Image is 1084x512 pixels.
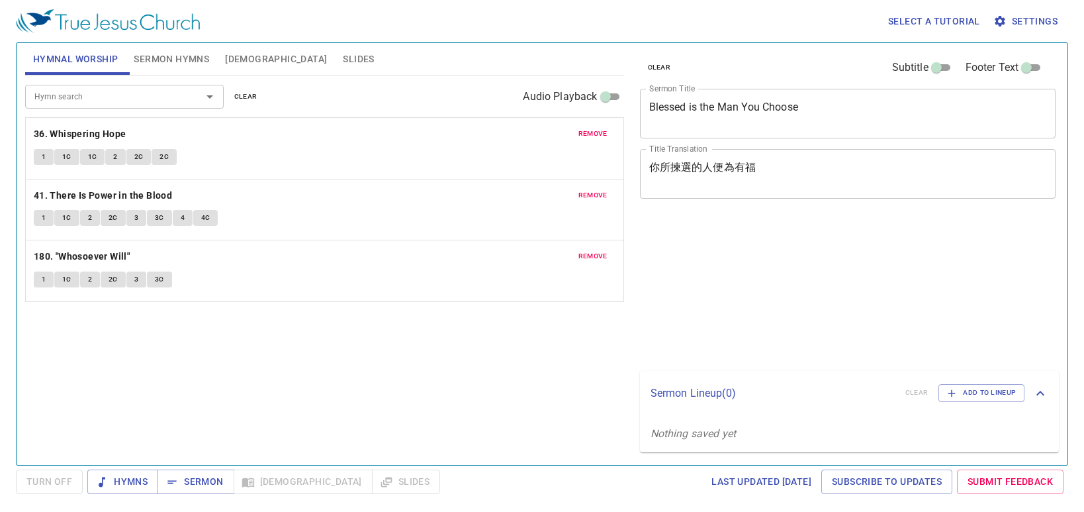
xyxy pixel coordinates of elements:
[155,212,164,224] span: 3C
[957,470,1063,494] a: Submit Feedback
[34,126,126,142] b: 36. Whispering Hope
[88,274,92,285] span: 2
[234,91,257,103] span: clear
[181,212,185,224] span: 4
[80,210,100,226] button: 2
[42,274,46,285] span: 1
[158,470,234,494] button: Sermon
[105,149,125,165] button: 2
[711,474,811,490] span: Last updated [DATE]
[938,384,1024,401] button: Add to Lineup
[101,272,126,287] button: 2C
[147,210,172,226] button: 3C
[34,126,128,142] button: 36. Whispering Hope
[134,274,138,285] span: 3
[996,13,1058,30] span: Settings
[883,9,985,34] button: Select a tutorial
[578,128,608,140] span: remove
[578,250,608,262] span: remove
[648,62,671,74] span: clear
[62,274,71,285] span: 1C
[152,149,177,165] button: 2C
[134,151,144,163] span: 2C
[134,212,138,224] span: 3
[134,51,209,68] span: Sermon Hymns
[42,151,46,163] span: 1
[34,187,172,204] b: 41. There Is Power in the Blood
[570,187,615,203] button: remove
[570,248,615,264] button: remove
[88,151,97,163] span: 1C
[147,272,172,287] button: 3C
[892,60,928,76] span: Subtitle
[966,60,1019,76] span: Footer Text
[343,51,374,68] span: Slides
[54,149,79,165] button: 1C
[62,151,71,163] span: 1C
[947,387,1016,399] span: Add to Lineup
[113,151,117,163] span: 2
[98,474,148,490] span: Hymns
[34,187,175,204] button: 41. There Is Power in the Blood
[649,161,1047,186] textarea: 你所揀選的人便為有福
[109,212,118,224] span: 2C
[168,474,223,490] span: Sermon
[155,274,164,285] span: 3C
[640,371,1060,415] div: Sermon Lineup(0)clearAdd to Lineup
[968,474,1053,490] span: Submit Feedback
[126,210,146,226] button: 3
[649,101,1047,126] textarea: Blessed is the Man You Choose
[126,272,146,287] button: 3
[706,470,817,494] a: Last updated [DATE]
[34,272,54,287] button: 1
[80,272,100,287] button: 2
[34,248,130,265] b: 180. "Whosoever Will"
[226,89,265,105] button: clear
[651,385,895,401] p: Sermon Lineup ( 0 )
[640,60,679,76] button: clear
[888,13,980,30] span: Select a tutorial
[523,89,597,105] span: Audio Playback
[578,189,608,201] span: remove
[54,272,79,287] button: 1C
[33,51,118,68] span: Hymnal Worship
[101,210,126,226] button: 2C
[225,51,327,68] span: [DEMOGRAPHIC_DATA]
[201,212,210,224] span: 4C
[34,248,132,265] button: 180. "Whosoever Will"
[193,210,218,226] button: 4C
[173,210,193,226] button: 4
[635,213,974,366] iframe: from-child
[80,149,105,165] button: 1C
[87,470,158,494] button: Hymns
[821,470,952,494] a: Subscribe to Updates
[62,212,71,224] span: 1C
[126,149,152,165] button: 2C
[201,87,219,106] button: Open
[54,210,79,226] button: 1C
[651,427,737,440] i: Nothing saved yet
[159,151,169,163] span: 2C
[42,212,46,224] span: 1
[570,126,615,142] button: remove
[16,9,200,33] img: True Jesus Church
[832,474,942,490] span: Subscribe to Updates
[991,9,1063,34] button: Settings
[88,212,92,224] span: 2
[34,210,54,226] button: 1
[34,149,54,165] button: 1
[109,274,118,285] span: 2C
